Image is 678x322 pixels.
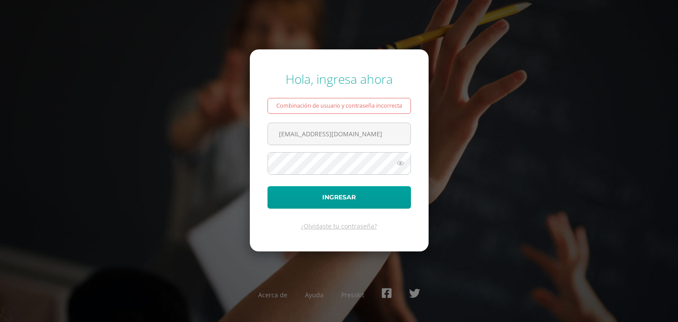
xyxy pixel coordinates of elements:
[341,291,364,299] a: Presskit
[267,186,411,209] button: Ingresar
[305,291,324,299] a: Ayuda
[301,222,377,230] a: ¿Olvidaste tu contraseña?
[267,98,411,114] div: Combinación de usuario y contraseña incorrecta
[268,123,411,145] input: Correo electrónico o usuario
[267,71,411,87] div: Hola, ingresa ahora
[258,291,287,299] a: Acerca de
